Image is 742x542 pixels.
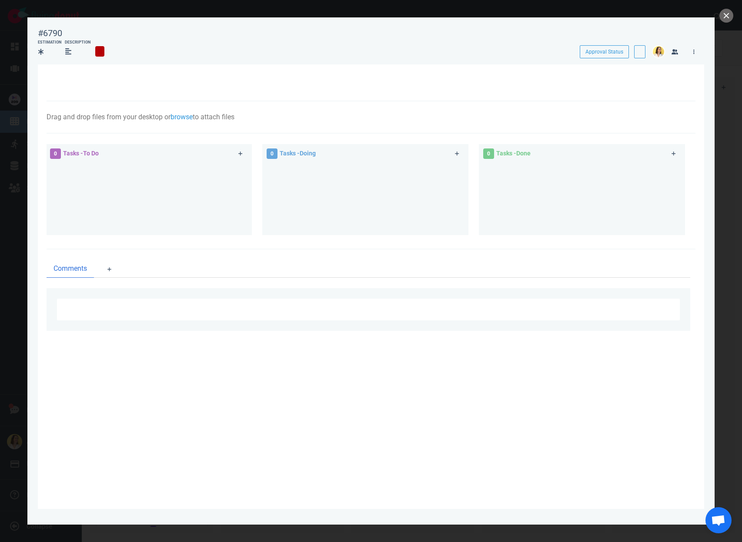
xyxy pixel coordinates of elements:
[719,9,733,23] button: close
[483,148,494,159] span: 0
[267,148,277,159] span: 0
[496,150,531,157] span: Tasks - Done
[170,113,193,121] a: browse
[280,150,316,157] span: Tasks - Doing
[65,40,90,46] div: Description
[53,263,87,274] span: Comments
[705,507,732,533] a: Ouvrir le chat
[47,113,170,121] span: Drag and drop files from your desktop or
[63,150,99,157] span: Tasks - To Do
[653,46,664,57] img: 26
[38,40,61,46] div: Estimation
[193,113,234,121] span: to attach files
[38,28,62,39] div: #6790
[50,148,61,159] span: 0
[580,45,629,58] button: Approval Status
